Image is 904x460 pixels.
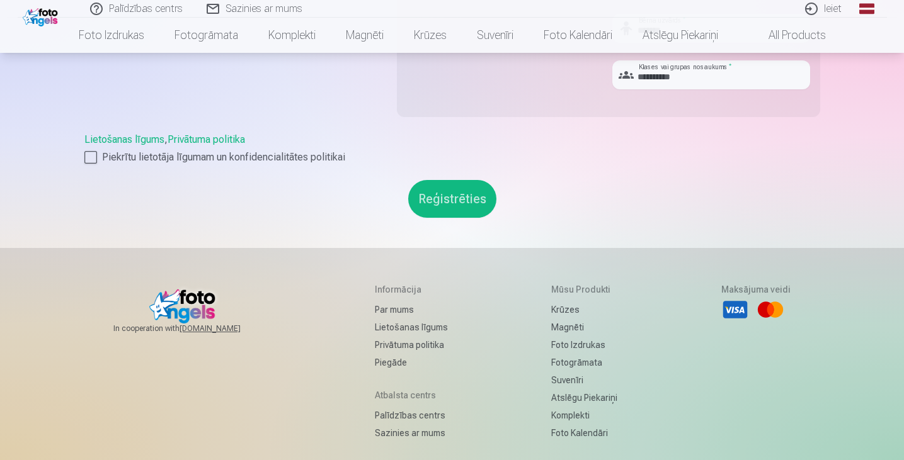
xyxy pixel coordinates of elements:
[84,150,820,165] label: Piekrītu lietotāja līgumam un konfidencialitātes politikai
[551,336,617,354] a: Foto izdrukas
[168,133,245,145] a: Privātuma politika
[551,318,617,336] a: Magnēti
[375,301,448,318] a: Par mums
[399,18,462,53] a: Krūzes
[23,5,61,26] img: /fa1
[551,301,617,318] a: Krūzes
[375,318,448,336] a: Lietošanas līgums
[375,354,448,371] a: Piegāde
[375,407,448,424] a: Palīdzības centrs
[180,323,271,334] a: [DOMAIN_NAME]
[733,18,841,53] a: All products
[551,283,617,296] h5: Mūsu produkti
[331,18,399,53] a: Magnēti
[551,389,617,407] a: Atslēgu piekariņi
[113,323,271,334] span: In cooperation with
[551,424,617,442] a: Foto kalendāri
[529,18,627,53] a: Foto kalendāri
[159,18,253,53] a: Fotogrāmata
[462,18,529,53] a: Suvenīri
[408,180,496,218] button: Reģistrēties
[253,18,331,53] a: Komplekti
[64,18,159,53] a: Foto izdrukas
[627,18,733,53] a: Atslēgu piekariņi
[551,407,617,424] a: Komplekti
[375,389,448,401] h5: Atbalsta centrs
[84,132,820,165] div: ,
[375,283,448,296] h5: Informācija
[551,354,617,371] a: Fotogrāmata
[551,371,617,389] a: Suvenīri
[721,283,791,296] h5: Maksājuma veidi
[84,133,164,145] a: Lietošanas līgums
[757,296,784,323] li: Mastercard
[375,424,448,442] a: Sazinies ar mums
[721,296,749,323] li: Visa
[375,336,448,354] a: Privātuma politika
